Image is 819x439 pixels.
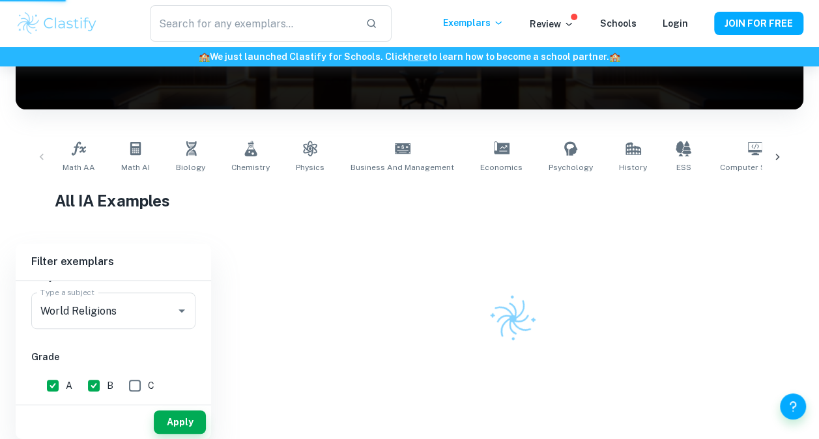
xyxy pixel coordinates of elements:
h6: We just launched Clastify for Schools. Click to learn how to become a school partner. [3,50,816,64]
span: 🏫 [199,51,210,62]
span: Chemistry [231,162,270,173]
p: Review [530,17,574,31]
img: Clastify logo [480,287,545,351]
p: Exemplars [443,16,504,30]
a: Schools [600,18,637,29]
span: History [619,162,647,173]
span: Business and Management [351,162,454,173]
span: Economics [480,162,523,173]
input: Search for any exemplars... [150,5,354,42]
h6: Grade [31,350,195,364]
span: C [148,378,154,393]
span: ESS [676,162,691,173]
a: here [408,51,428,62]
button: Open [173,302,191,320]
span: B [107,378,113,393]
span: Psychology [549,162,593,173]
button: Apply [154,410,206,434]
h1: All IA Examples [55,189,764,212]
label: Type a subject [40,287,94,298]
span: Computer Science [720,162,790,173]
span: Math AA [63,162,95,173]
button: JOIN FOR FREE [714,12,803,35]
a: Login [663,18,688,29]
img: Clastify logo [16,10,98,36]
span: Math AI [121,162,150,173]
span: Physics [296,162,324,173]
span: A [66,378,72,393]
span: Biology [176,162,205,173]
h6: Filter exemplars [16,244,211,280]
span: 🏫 [609,51,620,62]
button: Help and Feedback [780,393,806,419]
